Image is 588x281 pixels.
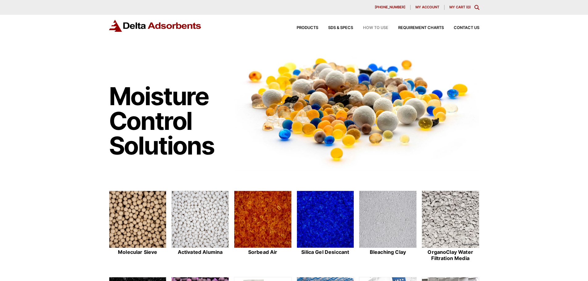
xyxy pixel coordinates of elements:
[359,191,417,262] a: Bleaching Clay
[318,26,353,30] a: SDS & SPECS
[287,26,318,30] a: Products
[109,249,167,255] h2: Molecular Sieve
[171,191,229,262] a: Activated Alumina
[363,26,388,30] span: How to Use
[422,249,479,261] h2: OrganoClay Water Filtration Media
[109,191,167,262] a: Molecular Sieve
[297,191,354,262] a: Silica Gel Desiccant
[449,5,471,9] a: My Cart (0)
[388,26,444,30] a: Requirement Charts
[297,249,354,255] h2: Silica Gel Desiccant
[353,26,388,30] a: How to Use
[234,47,479,171] img: Image
[171,249,229,255] h2: Activated Alumina
[109,20,202,32] img: Delta Adsorbents
[109,84,228,158] h1: Moisture Control Solutions
[415,6,439,9] span: My account
[234,191,292,262] a: Sorbead Air
[422,191,479,262] a: OrganoClay Water Filtration Media
[454,26,479,30] span: Contact Us
[444,26,479,30] a: Contact Us
[359,249,417,255] h2: Bleaching Clay
[370,5,411,10] a: [PHONE_NUMBER]
[467,5,469,9] span: 0
[297,26,318,30] span: Products
[234,249,292,255] h2: Sorbead Air
[474,5,479,10] div: Toggle Modal Content
[411,5,444,10] a: My account
[398,26,444,30] span: Requirement Charts
[328,26,353,30] span: SDS & SPECS
[375,6,405,9] span: [PHONE_NUMBER]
